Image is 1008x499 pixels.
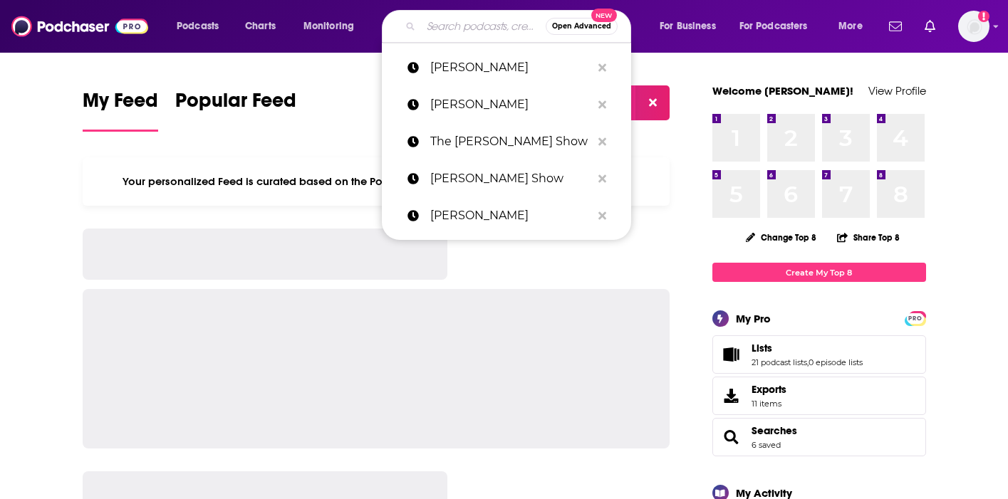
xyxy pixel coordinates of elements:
[236,15,284,38] a: Charts
[712,377,926,415] a: Exports
[958,11,989,42] span: Logged in as megcassidy
[828,15,880,38] button: open menu
[717,386,746,406] span: Exports
[712,263,926,282] a: Create My Top 8
[175,88,296,132] a: Popular Feed
[83,88,158,132] a: My Feed
[737,229,826,246] button: Change Top 8
[430,86,591,123] p: gretchen Rubin
[382,197,631,234] a: [PERSON_NAME]
[660,16,716,36] span: For Business
[293,15,373,38] button: open menu
[883,14,908,38] a: Show notifications dropdown
[430,123,591,160] p: The Mel Robbins Show
[382,123,631,160] a: The [PERSON_NAME] Show
[907,312,924,323] a: PRO
[717,345,746,364] a: Lists
[838,16,863,36] span: More
[382,49,631,86] a: [PERSON_NAME]
[717,427,746,447] a: Searches
[752,383,786,396] span: Exports
[303,16,354,36] span: Monitoring
[978,11,989,22] svg: Add a profile image
[430,197,591,234] p: Mel Robins
[395,10,645,43] div: Search podcasts, credits, & more...
[730,15,828,38] button: open menu
[430,49,591,86] p: gabriel lyon
[11,13,148,40] img: Podchaser - Follow, Share and Rate Podcasts
[739,16,808,36] span: For Podcasters
[421,15,546,38] input: Search podcasts, credits, & more...
[83,88,158,121] span: My Feed
[712,84,853,98] a: Welcome [PERSON_NAME]!
[807,357,809,367] span: ,
[177,16,219,36] span: Podcasts
[752,440,781,450] a: 6 saved
[591,9,617,22] span: New
[752,399,786,409] span: 11 items
[382,160,631,197] a: [PERSON_NAME] Show
[958,11,989,42] button: Show profile menu
[752,342,863,354] a: Lists
[752,424,797,437] a: Searches
[175,88,296,121] span: Popular Feed
[907,313,924,324] span: PRO
[836,224,900,251] button: Share Top 8
[736,312,771,325] div: My Pro
[245,16,276,36] span: Charts
[83,157,670,206] div: Your personalized Feed is curated based on the Podcasts, Creators, Users, and Lists that you Follow.
[712,335,926,374] span: Lists
[752,357,807,367] a: 21 podcast lists
[430,160,591,197] p: Mel Robins Show
[552,23,611,30] span: Open Advanced
[712,418,926,456] span: Searches
[546,18,618,35] button: Open AdvancedNew
[382,86,631,123] a: [PERSON_NAME]
[958,11,989,42] img: User Profile
[809,357,863,367] a: 0 episode lists
[167,15,237,38] button: open menu
[868,84,926,98] a: View Profile
[650,15,734,38] button: open menu
[752,342,772,354] span: Lists
[919,14,941,38] a: Show notifications dropdown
